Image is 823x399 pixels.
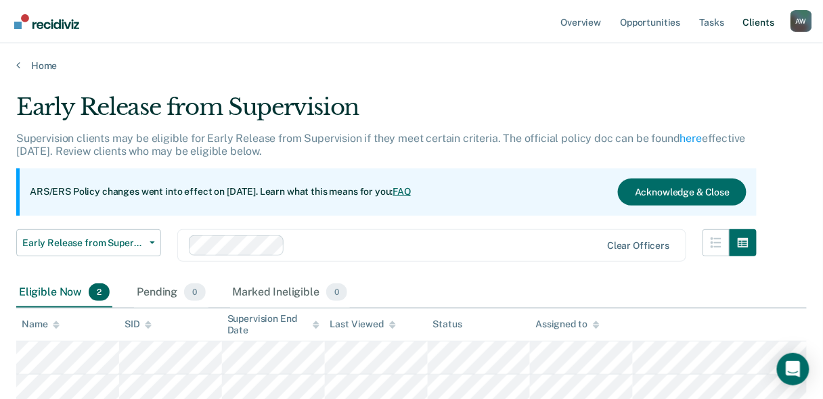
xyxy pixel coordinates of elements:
[16,278,112,308] div: Eligible Now2
[791,10,812,32] div: A W
[89,283,110,301] span: 2
[791,10,812,32] button: Profile dropdown button
[22,237,144,249] span: Early Release from Supervision
[777,353,809,385] div: Open Intercom Messenger
[607,240,669,252] div: Clear officers
[16,229,161,256] button: Early Release from Supervision
[16,132,746,158] p: Supervision clients may be eligible for Early Release from Supervision if they meet certain crite...
[184,283,205,301] span: 0
[618,179,747,206] button: Acknowledge & Close
[22,319,60,330] div: Name
[125,319,152,330] div: SID
[14,14,79,29] img: Recidiviz
[227,313,319,336] div: Supervision End Date
[393,186,412,197] a: FAQ
[433,319,462,330] div: Status
[134,278,208,308] div: Pending0
[535,319,599,330] div: Assigned to
[680,132,702,145] a: here
[230,278,351,308] div: Marked Ineligible0
[16,60,807,72] a: Home
[326,283,347,301] span: 0
[16,93,757,132] div: Early Release from Supervision
[30,185,411,199] p: ARS/ERS Policy changes went into effect on [DATE]. Learn what this means for you:
[330,319,396,330] div: Last Viewed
